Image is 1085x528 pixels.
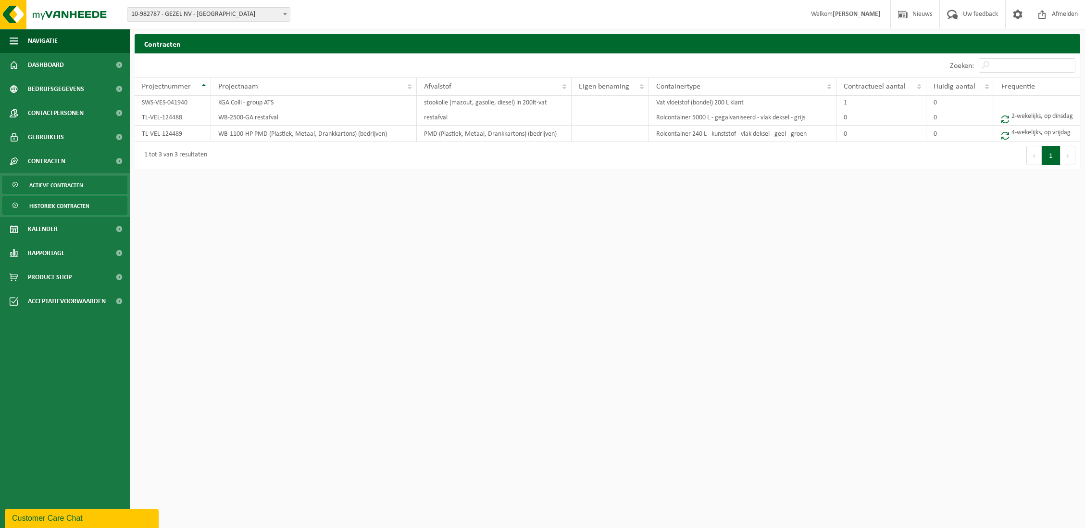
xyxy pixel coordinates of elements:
[211,96,417,109] td: KGA Colli - group ATS
[994,109,1080,126] td: 2-wekelijks, op dinsdag
[417,96,572,109] td: stookolie (mazout, gasolie, diesel) in 200lt-vat
[29,197,89,215] span: Historiek contracten
[135,96,211,109] td: SWS-VES-041940
[424,83,451,90] span: Afvalstof
[28,289,106,313] span: Acceptatievoorwaarden
[1026,146,1042,165] button: Previous
[28,101,84,125] span: Contactpersonen
[926,126,994,142] td: 0
[28,125,64,149] span: Gebruikers
[28,29,58,53] span: Navigatie
[926,109,994,126] td: 0
[28,217,58,241] span: Kalender
[5,507,161,528] iframe: chat widget
[836,109,926,126] td: 0
[28,265,72,289] span: Product Shop
[135,109,211,126] td: TL-VEL-124488
[1060,146,1075,165] button: Next
[127,7,290,22] span: 10-982787 - GEZEL NV - BUGGENHOUT
[29,176,83,194] span: Actieve contracten
[836,126,926,142] td: 0
[656,83,700,90] span: Containertype
[28,241,65,265] span: Rapportage
[2,196,127,215] a: Historiek contracten
[135,34,1080,53] h2: Contracten
[142,83,191,90] span: Projectnummer
[218,83,258,90] span: Projectnaam
[28,149,65,173] span: Contracten
[844,83,906,90] span: Contractueel aantal
[417,109,572,126] td: restafval
[833,11,881,18] strong: [PERSON_NAME]
[139,147,207,164] div: 1 tot 3 van 3 resultaten
[417,126,572,142] td: PMD (Plastiek, Metaal, Drankkartons) (bedrijven)
[127,8,290,21] span: 10-982787 - GEZEL NV - BUGGENHOUT
[836,96,926,109] td: 1
[135,126,211,142] td: TL-VEL-124489
[950,62,974,70] label: Zoeken:
[1042,146,1060,165] button: 1
[934,83,975,90] span: Huidig aantal
[579,83,629,90] span: Eigen benaming
[649,96,836,109] td: Vat vloeistof (bondel) 200 L klant
[994,126,1080,142] td: 4-wekelijks, op vrijdag
[649,126,836,142] td: Rolcontainer 240 L - kunststof - vlak deksel - geel - groen
[926,96,994,109] td: 0
[211,126,417,142] td: WB-1100-HP PMD (Plastiek, Metaal, Drankkartons) (bedrijven)
[2,176,127,194] a: Actieve contracten
[649,109,836,126] td: Rolcontainer 5000 L - gegalvaniseerd - vlak deksel - grijs
[211,109,417,126] td: WB-2500-GA restafval
[1001,83,1035,90] span: Frequentie
[28,53,64,77] span: Dashboard
[28,77,84,101] span: Bedrijfsgegevens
